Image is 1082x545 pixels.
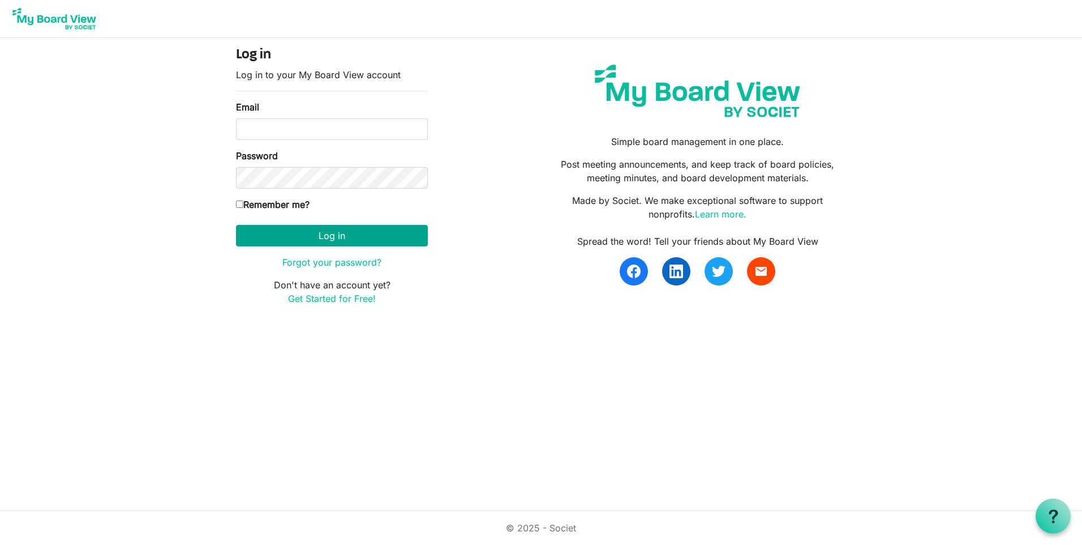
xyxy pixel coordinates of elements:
[506,522,576,534] a: © 2025 - Societ
[236,68,428,82] p: Log in to your My Board View account
[586,56,809,126] img: my-board-view-societ.svg
[9,5,100,33] img: My Board View Logo
[236,201,243,208] input: Remember me?
[549,235,846,248] div: Spread the word! Tell your friends about My Board View
[627,265,641,278] img: facebook.svg
[282,257,381,268] a: Forgot your password?
[236,47,428,63] h4: Log in
[549,135,846,148] p: Simple board management in one place.
[747,257,775,286] a: email
[695,208,746,220] a: Learn more.
[669,265,683,278] img: linkedin.svg
[236,100,259,114] label: Email
[549,157,846,185] p: Post meeting announcements, and keep track of board policies, meeting minutes, and board developm...
[754,265,768,278] span: email
[288,293,376,304] a: Get Started for Free!
[236,198,310,211] label: Remember me?
[549,194,846,221] p: Made by Societ. We make exceptional software to support nonprofits.
[236,149,278,163] label: Password
[712,265,725,278] img: twitter.svg
[236,278,428,305] p: Don't have an account yet?
[236,225,428,246] button: Log in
